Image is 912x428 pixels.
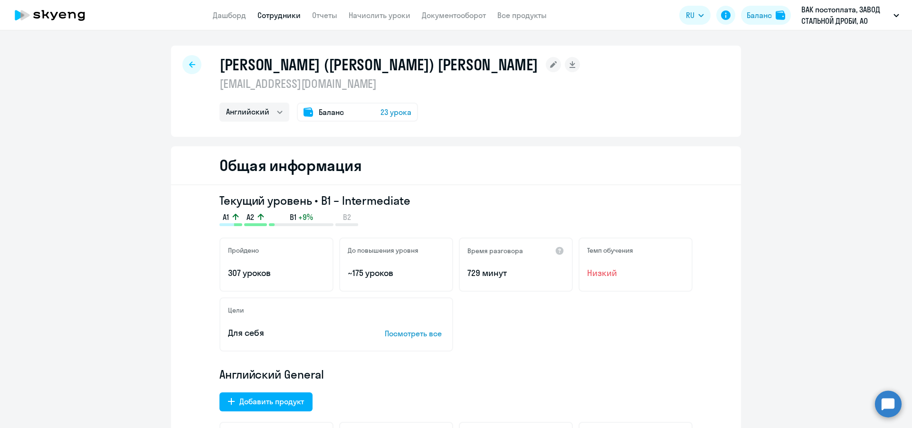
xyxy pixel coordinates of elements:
span: Низкий [587,267,684,279]
span: +9% [298,212,313,222]
button: RU [679,6,711,25]
p: ВАК постоплата, ЗАВОД СТАЛЬНОЙ ДРОБИ, АО [801,4,890,27]
h2: Общая информация [219,156,361,175]
span: B2 [343,212,351,222]
div: Добавить продукт [239,396,304,407]
h5: До повышения уровня [348,246,418,255]
span: A2 [247,212,254,222]
button: Добавить продукт [219,392,313,411]
a: Документооборот [422,10,486,20]
p: 729 минут [467,267,564,279]
p: ~175 уроков [348,267,445,279]
a: Начислить уроки [349,10,410,20]
button: ВАК постоплата, ЗАВОД СТАЛЬНОЙ ДРОБИ, АО [797,4,904,27]
h1: [PERSON_NAME] ([PERSON_NAME]) [PERSON_NAME] [219,55,538,74]
h5: Цели [228,306,244,314]
a: Дашборд [213,10,246,20]
p: [EMAIL_ADDRESS][DOMAIN_NAME] [219,76,580,91]
span: A1 [223,212,229,222]
button: Балансbalance [741,6,791,25]
span: Баланс [319,106,344,118]
a: Все продукты [497,10,547,20]
h5: Темп обучения [587,246,633,255]
h3: Текущий уровень • B1 – Intermediate [219,193,693,208]
span: RU [686,10,694,21]
p: Для себя [228,327,355,339]
a: Сотрудники [257,10,301,20]
p: Посмотреть все [385,328,445,339]
img: balance [776,10,785,20]
span: Английский General [219,367,324,382]
div: Баланс [747,10,772,21]
span: 23 урока [380,106,411,118]
a: Отчеты [312,10,337,20]
h5: Пройдено [228,246,259,255]
p: 307 уроков [228,267,325,279]
h5: Время разговора [467,247,523,255]
span: B1 [290,212,296,222]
